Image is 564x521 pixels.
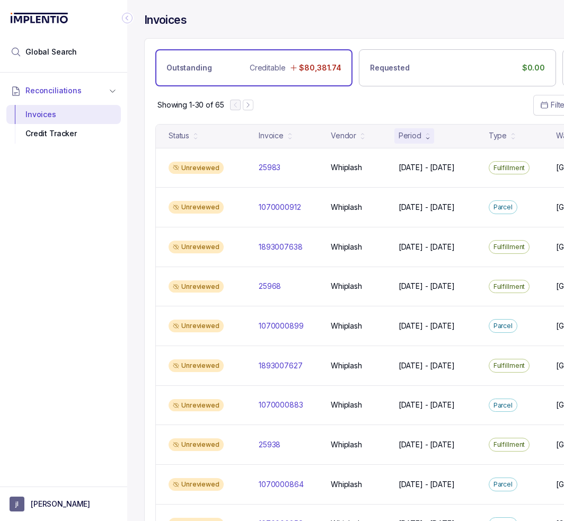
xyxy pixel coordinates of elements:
p: Parcel [493,400,513,411]
button: User initials[PERSON_NAME] [10,497,118,511]
p: [DATE] - [DATE] [399,281,455,292]
p: 1070000864 [259,479,304,490]
p: Outstanding [166,63,211,73]
p: Whiplash [331,162,362,173]
p: Whiplash [331,321,362,331]
p: Fulfillment [493,281,525,292]
div: Credit Tracker [15,124,112,143]
p: Whiplash [331,400,362,410]
p: Whiplash [331,242,362,252]
p: $80,381.74 [299,63,341,73]
p: Parcel [493,321,513,331]
p: Fulfillment [493,242,525,252]
p: Parcel [493,479,513,490]
p: 25983 [259,162,280,173]
div: Reconciliations [6,103,121,146]
p: Fulfillment [493,360,525,371]
p: [DATE] - [DATE] [399,242,455,252]
div: Unreviewed [169,241,224,253]
div: Unreviewed [169,399,224,412]
p: 1070000912 [259,202,301,213]
p: Parcel [493,202,513,213]
p: 1893007638 [259,242,303,252]
p: Creditable [250,63,286,73]
p: Requested [370,63,410,73]
p: [DATE] - [DATE] [399,202,455,213]
div: Type [489,130,507,141]
div: Unreviewed [169,438,224,451]
p: Showing 1-30 of 65 [157,100,224,110]
p: Whiplash [331,479,362,490]
h4: Invoices [144,13,187,28]
p: 25968 [259,281,281,292]
p: Fulfillment [493,163,525,173]
p: Whiplash [331,439,362,450]
p: [DATE] - [DATE] [399,321,455,331]
p: [DATE] - [DATE] [399,439,455,450]
p: [DATE] - [DATE] [399,479,455,490]
p: Fulfillment [493,439,525,450]
div: Unreviewed [169,201,224,214]
p: Whiplash [331,360,362,371]
p: 1070000883 [259,400,303,410]
div: Vendor [331,130,356,141]
p: [PERSON_NAME] [31,499,90,509]
div: Invoice [259,130,284,141]
button: Next Page [243,100,253,110]
span: Global Search [25,47,77,57]
div: Status [169,130,189,141]
p: 1070000899 [259,321,304,331]
span: User initials [10,497,24,511]
div: Unreviewed [169,478,224,491]
p: $0.00 [522,63,545,73]
div: Unreviewed [169,162,224,174]
p: [DATE] - [DATE] [399,400,455,410]
p: Whiplash [331,202,362,213]
div: Unreviewed [169,359,224,372]
div: Remaining page entries [157,100,224,110]
p: Whiplash [331,281,362,292]
button: Reconciliations [6,79,121,102]
span: Reconciliations [25,85,82,96]
div: Unreviewed [169,320,224,332]
p: [DATE] - [DATE] [399,360,455,371]
div: Collapse Icon [121,12,134,24]
p: 1893007627 [259,360,303,371]
p: 25938 [259,439,280,450]
div: Period [399,130,421,141]
div: Invoices [15,105,112,124]
div: Unreviewed [169,280,224,293]
p: [DATE] - [DATE] [399,162,455,173]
